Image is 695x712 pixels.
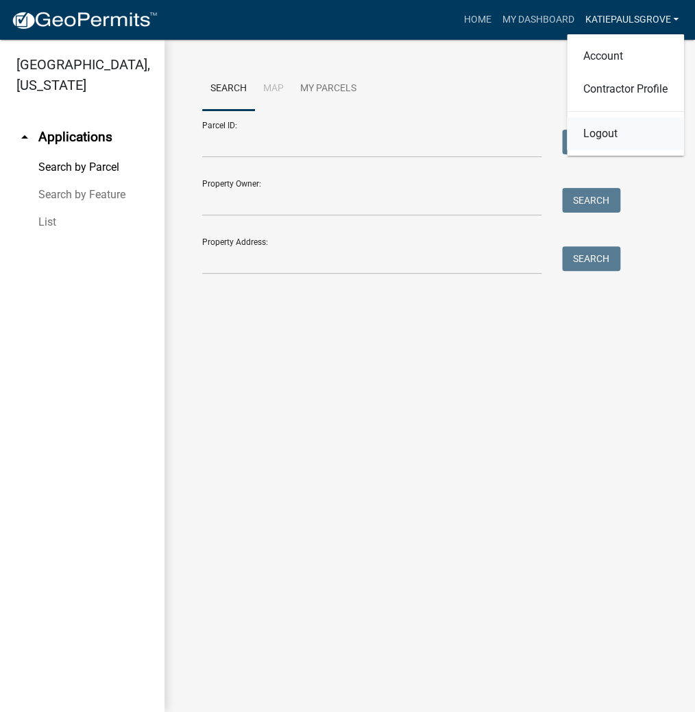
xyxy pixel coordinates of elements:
[292,67,365,111] a: My Parcels
[562,130,620,154] button: Search
[567,40,684,73] a: Account
[562,188,620,213] button: Search
[562,246,620,271] button: Search
[567,34,684,156] div: KATIEPAULSGROVE
[16,129,33,145] i: arrow_drop_up
[496,7,579,33] a: My Dashboard
[567,117,684,150] a: Logout
[458,7,496,33] a: Home
[202,67,255,111] a: Search
[579,7,684,33] a: KATIEPAULSGROVE
[567,73,684,106] a: Contractor Profile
